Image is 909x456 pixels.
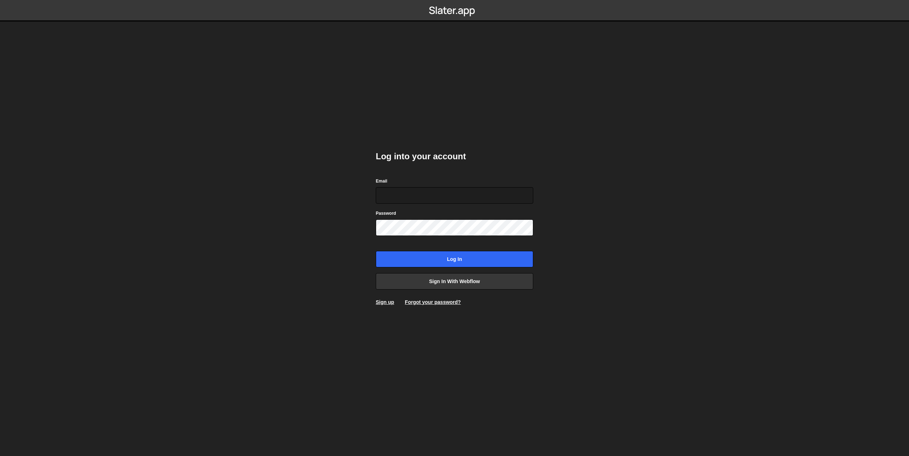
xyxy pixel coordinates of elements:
[405,299,461,305] a: Forgot your password?
[376,273,533,290] a: Sign in with Webflow
[376,251,533,267] input: Log in
[376,178,387,185] label: Email
[376,151,533,162] h2: Log into your account
[376,210,396,217] label: Password
[376,299,394,305] a: Sign up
